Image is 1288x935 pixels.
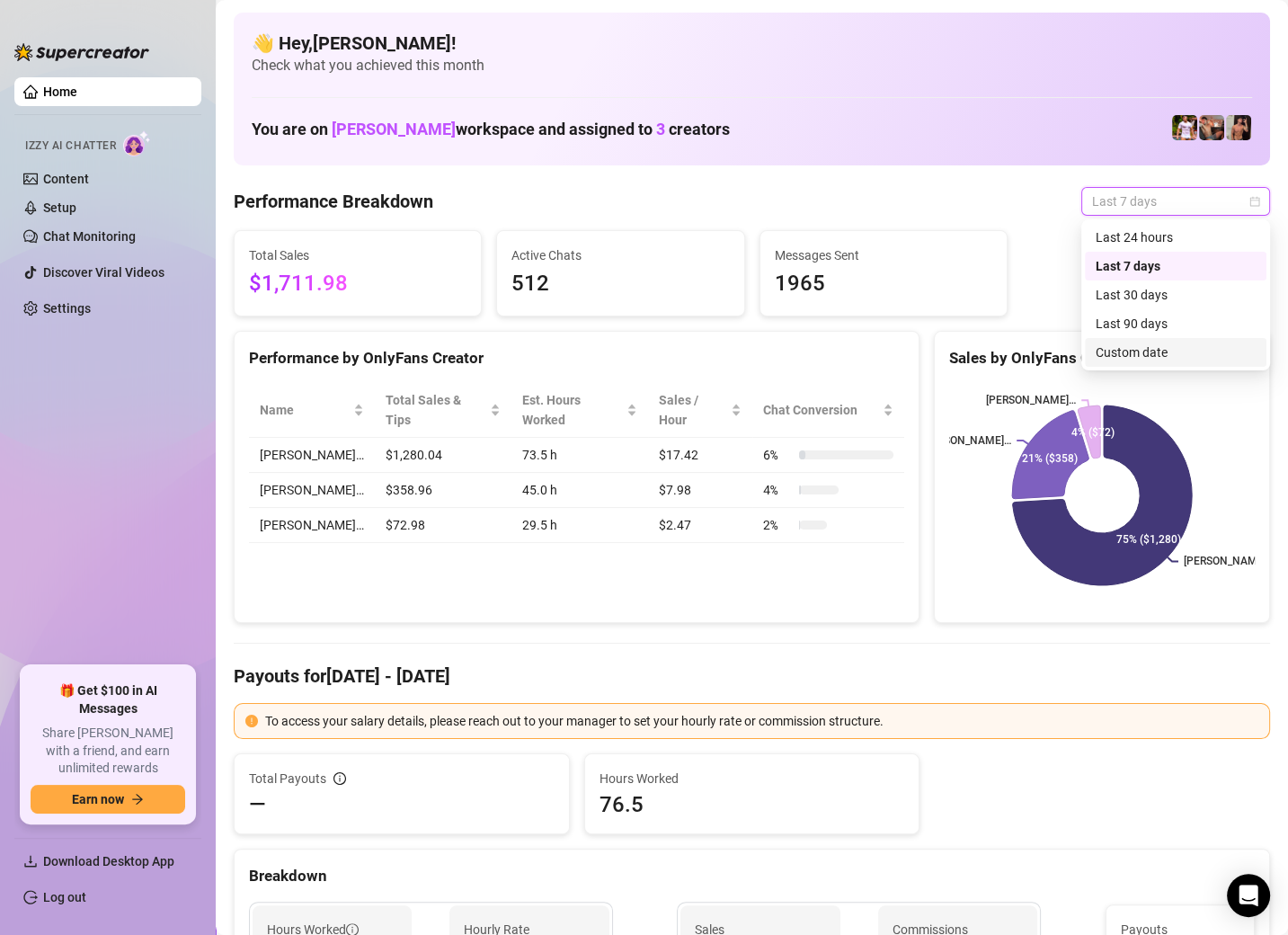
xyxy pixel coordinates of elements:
img: Osvaldo [1199,115,1224,140]
div: Last 90 days [1096,314,1256,334]
span: Chat Conversion [763,400,879,420]
td: 45.0 h [511,473,649,508]
td: $2.47 [648,508,752,543]
a: Setup [43,200,76,215]
text: [PERSON_NAME]… [1184,556,1274,568]
span: Sales / Hour [659,390,727,430]
span: Izzy AI Chatter [25,138,116,155]
td: $17.42 [648,438,752,473]
h4: 👋 Hey, [PERSON_NAME] ! [252,31,1252,56]
div: Open Intercom Messenger [1227,874,1270,917]
a: Chat Monitoring [43,229,136,244]
td: [PERSON_NAME]… [249,473,375,508]
td: 73.5 h [511,438,649,473]
div: Last 30 days [1096,285,1256,305]
span: $1,711.98 [249,267,466,301]
span: Last 7 days [1092,188,1259,215]
div: Custom date [1096,343,1256,362]
span: 512 [511,267,729,301]
h1: You are on workspace and assigned to creators [252,120,730,139]
td: [PERSON_NAME]… [249,508,375,543]
a: Log out [43,890,86,904]
img: AI Chatter [123,130,151,156]
span: Active Chats [511,245,729,265]
div: Breakdown [249,864,1255,888]
span: arrow-right [131,793,144,806]
div: Last 24 hours [1096,227,1256,247]
span: 1965 [775,267,992,301]
div: Last 90 days [1085,309,1266,338]
div: To access your salary details, please reach out to your manager to set your hourly rate or commis... [265,711,1258,731]
a: Content [43,172,89,186]
span: download [23,854,38,868]
th: Name [249,383,375,438]
span: 🎁 Get $100 in AI Messages [31,682,185,717]
span: info-circle [333,772,346,785]
span: Messages Sent [775,245,992,265]
span: Download Desktop App [43,854,174,868]
span: Earn now [72,792,124,806]
div: Last 7 days [1096,256,1256,276]
a: Discover Viral Videos [43,265,164,280]
th: Sales / Hour [648,383,752,438]
a: Settings [43,301,91,316]
td: $358.96 [375,473,511,508]
span: Share [PERSON_NAME] with a friend, and earn unlimited rewards [31,725,185,778]
span: Total Sales [249,245,466,265]
span: 76.5 [600,790,905,819]
td: $1,280.04 [375,438,511,473]
div: Est. Hours Worked [522,390,624,430]
td: $7.98 [648,473,752,508]
span: calendar [1249,196,1260,207]
span: exclamation-circle [245,715,258,727]
img: logo-BBDzfeDw.svg [14,43,149,61]
span: 3 [656,120,665,138]
img: Hector [1172,115,1197,140]
text: [PERSON_NAME]… [921,434,1011,447]
span: Check what you achieved this month [252,56,1252,76]
img: Zach [1226,115,1251,140]
div: Last 30 days [1085,280,1266,309]
td: 29.5 h [511,508,649,543]
div: Sales by OnlyFans Creator [949,346,1255,370]
h4: Payouts for [DATE] - [DATE] [234,663,1270,689]
span: 4 % [763,480,792,500]
span: Name [260,400,350,420]
span: Total Sales & Tips [386,390,486,430]
a: Home [43,85,77,99]
button: Earn nowarrow-right [31,785,185,814]
th: Total Sales & Tips [375,383,511,438]
span: 2 % [763,515,792,535]
div: Last 24 hours [1085,223,1266,252]
td: [PERSON_NAME]… [249,438,375,473]
span: [PERSON_NAME] [332,120,456,138]
span: 6 % [763,445,792,465]
td: $72.98 [375,508,511,543]
h4: Performance Breakdown [234,189,433,214]
th: Chat Conversion [752,383,904,438]
div: Last 7 days [1085,252,1266,280]
text: [PERSON_NAME]… [986,394,1076,406]
div: Performance by OnlyFans Creator [249,346,904,370]
span: Hours Worked [600,769,905,788]
span: — [249,790,266,819]
span: Total Payouts [249,769,326,788]
div: Custom date [1085,338,1266,367]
